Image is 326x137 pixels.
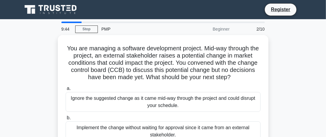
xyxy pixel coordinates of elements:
div: Beginner [181,23,233,35]
div: 9:44 [58,23,75,35]
div: 2/10 [233,23,269,35]
span: a. [67,86,71,91]
div: Ignore the suggested change as it came mid-way through the project and could disrupt your schedule. [66,92,261,112]
a: Stop [75,25,98,33]
div: PMP [98,23,181,35]
span: b. [67,115,71,120]
h5: You are managing a software development project. Mid-way through the project, an external stakeho... [65,45,261,81]
a: Register [267,6,294,13]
